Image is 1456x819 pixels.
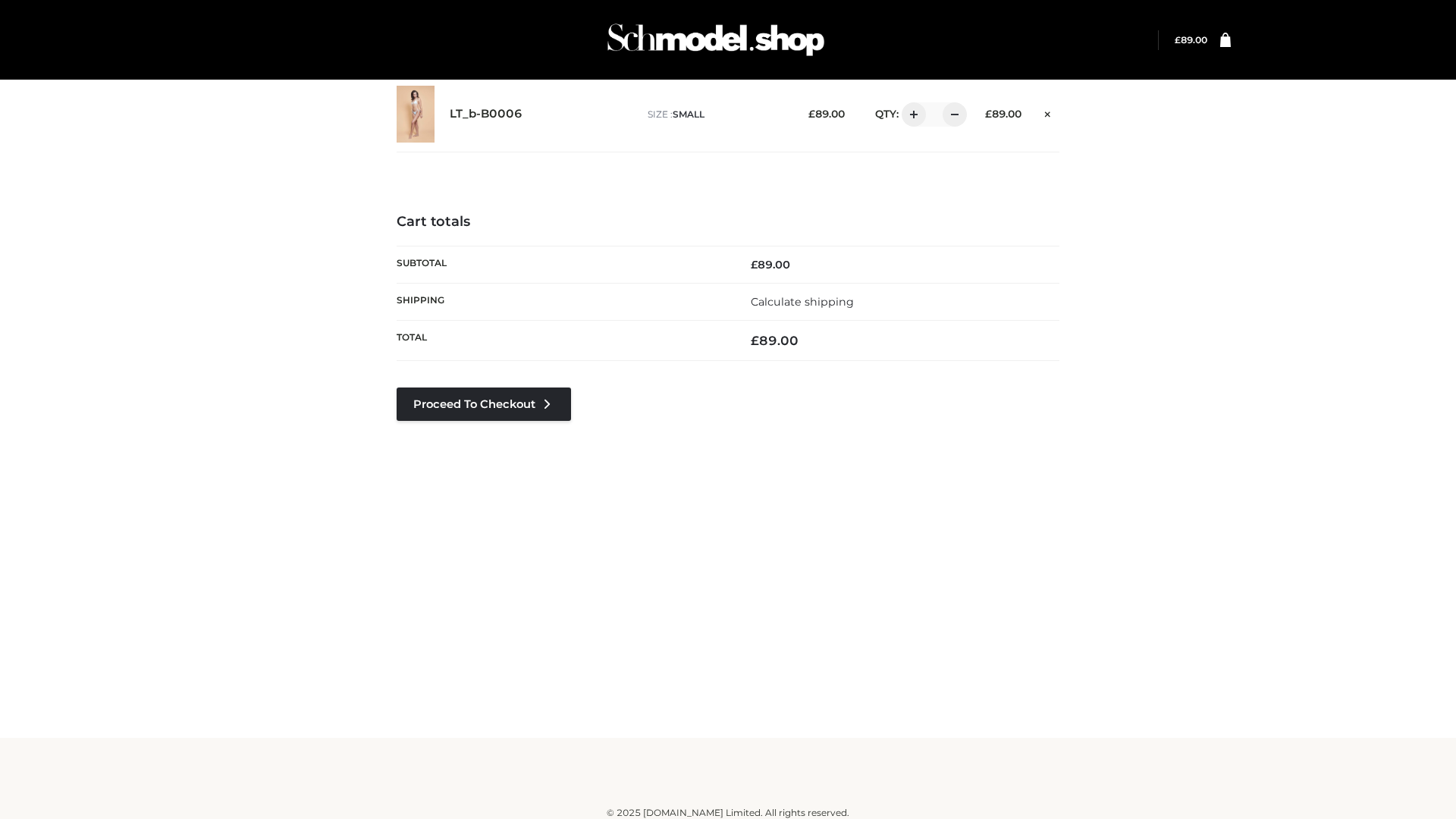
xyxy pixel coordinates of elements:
a: Remove this item [1037,102,1059,122]
bdi: 89.00 [751,258,790,271]
bdi: 89.00 [808,108,845,120]
a: LT_b-B0006 [450,107,522,121]
bdi: 89.00 [751,333,799,348]
th: Total [397,321,728,361]
div: QTY: [860,102,962,127]
span: SMALL [673,108,704,120]
span: £ [751,333,759,348]
span: £ [985,108,992,120]
span: £ [751,258,758,271]
h4: Cart totals [397,214,1059,231]
th: Shipping [397,283,728,320]
th: Subtotal [397,246,728,283]
img: LT_b-B0006 - SMALL [397,86,435,143]
bdi: 89.00 [985,108,1021,120]
span: £ [1175,34,1181,45]
a: Proceed to Checkout [397,388,571,421]
p: size : [648,108,785,121]
a: Calculate shipping [751,295,854,309]
a: £89.00 [1175,34,1207,45]
img: Schmodel Admin 964 [602,10,830,70]
bdi: 89.00 [1175,34,1207,45]
span: £ [808,108,815,120]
